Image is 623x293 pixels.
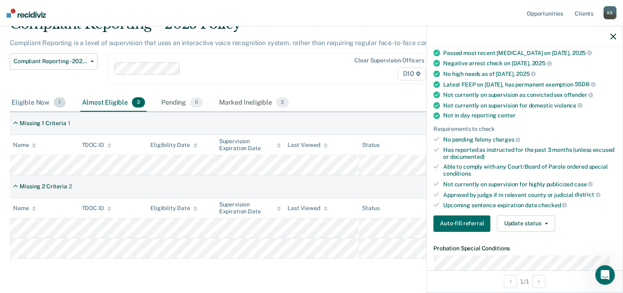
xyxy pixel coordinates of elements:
div: 2 [69,183,72,190]
div: Last Viewed [288,142,327,149]
span: 2025 [572,50,592,56]
span: 1 [54,97,66,108]
button: Next Opportunity [532,275,546,288]
div: Marked Ineligible [217,94,290,112]
div: Upcoming sentence expiration date [443,201,616,209]
a: Navigate to form link [433,215,494,232]
p: Compliant Reporting is a level of supervision that uses an interactive voice recognition system, ... [10,39,445,47]
div: Eligible Now [10,94,67,112]
span: documented) [450,153,485,160]
div: Negative arrest check on [DATE], [443,60,616,67]
div: Latest FEEP on [DATE], has permanent exemption [443,81,616,88]
div: Clear supervision officers [354,57,424,64]
div: Passed most recent [MEDICAL_DATA] on [DATE], [443,49,616,57]
span: offender [564,92,594,98]
span: center [498,112,515,119]
div: Supervision Expiration Date [219,138,281,152]
div: Pending [160,94,204,112]
div: No high needs as of [DATE], [443,70,616,78]
div: Approved by judge if in relevant county or judicial [443,191,616,199]
div: Missing 1 Criteria [20,120,66,127]
span: district [575,191,600,198]
div: No pending felony [443,136,616,143]
div: TDOC ID [82,205,111,212]
img: Recidiviz [7,9,46,18]
dt: Probation Special Conditions [433,245,616,252]
div: Not currently on supervision for highly publicized [443,181,616,188]
div: Not currently on supervision as convicted sex [443,91,616,98]
div: Eligibility Date [150,142,197,149]
div: 1 / 1 [427,270,623,292]
div: TDOC ID [82,142,111,149]
div: Eligibility Date [150,205,197,212]
span: 2025 [516,71,536,77]
span: D10 [397,67,426,80]
iframe: Intercom live chat [595,265,615,285]
div: Requirements to check [433,126,616,133]
span: Compliant Reporting - 2025 Policy [14,58,87,65]
div: Supervision Expiration Date [219,201,281,215]
span: 2025 [532,60,551,66]
div: K S [603,6,616,19]
div: Able to comply with any Court/Board of Parole ordered special [443,163,616,177]
div: Missing 2 Criteria [20,183,67,190]
div: Not currently on supervision for domestic [443,102,616,109]
span: conditions [443,170,471,177]
button: Auto-fill referral [433,215,490,232]
span: SSDB [574,81,595,87]
div: Almost Eligible [80,94,147,112]
span: 0 [190,97,203,108]
span: 2 [276,97,289,108]
button: Previous Opportunity [504,275,517,288]
div: Last Viewed [288,205,327,212]
span: case [574,181,593,188]
span: violence [554,102,582,109]
div: Status [362,205,380,212]
div: Compliant Reporting - 2025 Policy [10,16,477,39]
span: charges [493,136,521,143]
span: checked [538,202,567,208]
div: Has reported as instructed for the past 3 months (unless excused or [443,146,616,160]
div: 1 [68,120,70,127]
div: Not in day reporting [443,112,616,119]
span: 3 [132,97,145,108]
div: Name [13,205,36,212]
button: Update status [497,215,555,232]
div: Status [362,142,380,149]
div: Name [13,142,36,149]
